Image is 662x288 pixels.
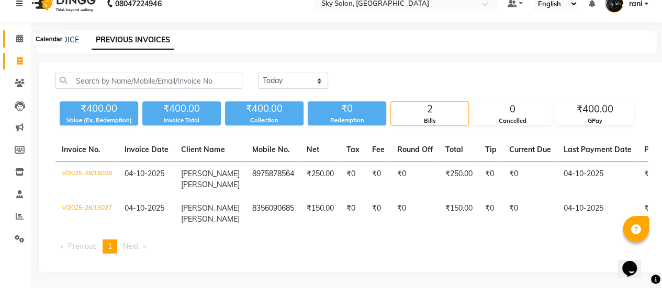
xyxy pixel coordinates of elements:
[509,145,551,154] span: Current Due
[181,169,240,178] span: [PERSON_NAME]
[340,162,366,197] td: ₹0
[485,145,497,154] span: Tip
[557,162,638,197] td: 04-10-2025
[346,145,360,154] span: Tax
[618,246,652,278] iframe: chat widget
[372,145,385,154] span: Fee
[181,214,240,224] span: [PERSON_NAME]
[439,197,479,231] td: ₹150.00
[142,116,221,125] div: Invoice Total
[125,169,164,178] span: 04-10-2025
[479,197,503,231] td: ₹0
[55,162,118,197] td: V/2025-26/15028
[108,241,112,251] span: 1
[181,145,225,154] span: Client Name
[474,117,551,125] div: Cancelled
[225,101,304,116] div: ₹400.00
[252,145,290,154] span: Mobile No.
[391,197,439,231] td: ₹0
[307,145,319,154] span: Net
[225,116,304,125] div: Collection
[564,145,632,154] span: Last Payment Date
[556,102,634,117] div: ₹400.00
[439,162,479,197] td: ₹250.00
[479,162,503,197] td: ₹0
[246,162,300,197] td: 8975878564
[123,241,139,251] span: Next
[300,197,340,231] td: ₹150.00
[55,73,242,89] input: Search by Name/Mobile/Email/Invoice No
[366,197,391,231] td: ₹0
[503,162,557,197] td: ₹0
[474,102,551,117] div: 0
[125,145,169,154] span: Invoice Date
[556,117,634,125] div: GPay
[391,162,439,197] td: ₹0
[503,197,557,231] td: ₹0
[62,145,100,154] span: Invoice No.
[181,180,240,189] span: [PERSON_NAME]
[391,117,468,125] div: Bills
[181,203,240,213] span: [PERSON_NAME]
[366,162,391,197] td: ₹0
[60,101,138,116] div: ₹400.00
[125,203,164,213] span: 04-10-2025
[246,197,300,231] td: 8356090685
[391,102,468,117] div: 2
[300,162,340,197] td: ₹250.00
[55,197,118,231] td: V/2025-26/15027
[142,101,221,116] div: ₹400.00
[60,116,138,125] div: Value (Ex. Redemption)
[308,116,386,125] div: Redemption
[92,31,174,50] a: PREVIOUS INVOICES
[33,33,65,45] div: Calendar
[445,145,463,154] span: Total
[397,145,433,154] span: Round Off
[340,197,366,231] td: ₹0
[557,197,638,231] td: 04-10-2025
[308,101,386,116] div: ₹0
[68,241,97,251] span: Previous
[55,239,648,254] nav: Pagination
